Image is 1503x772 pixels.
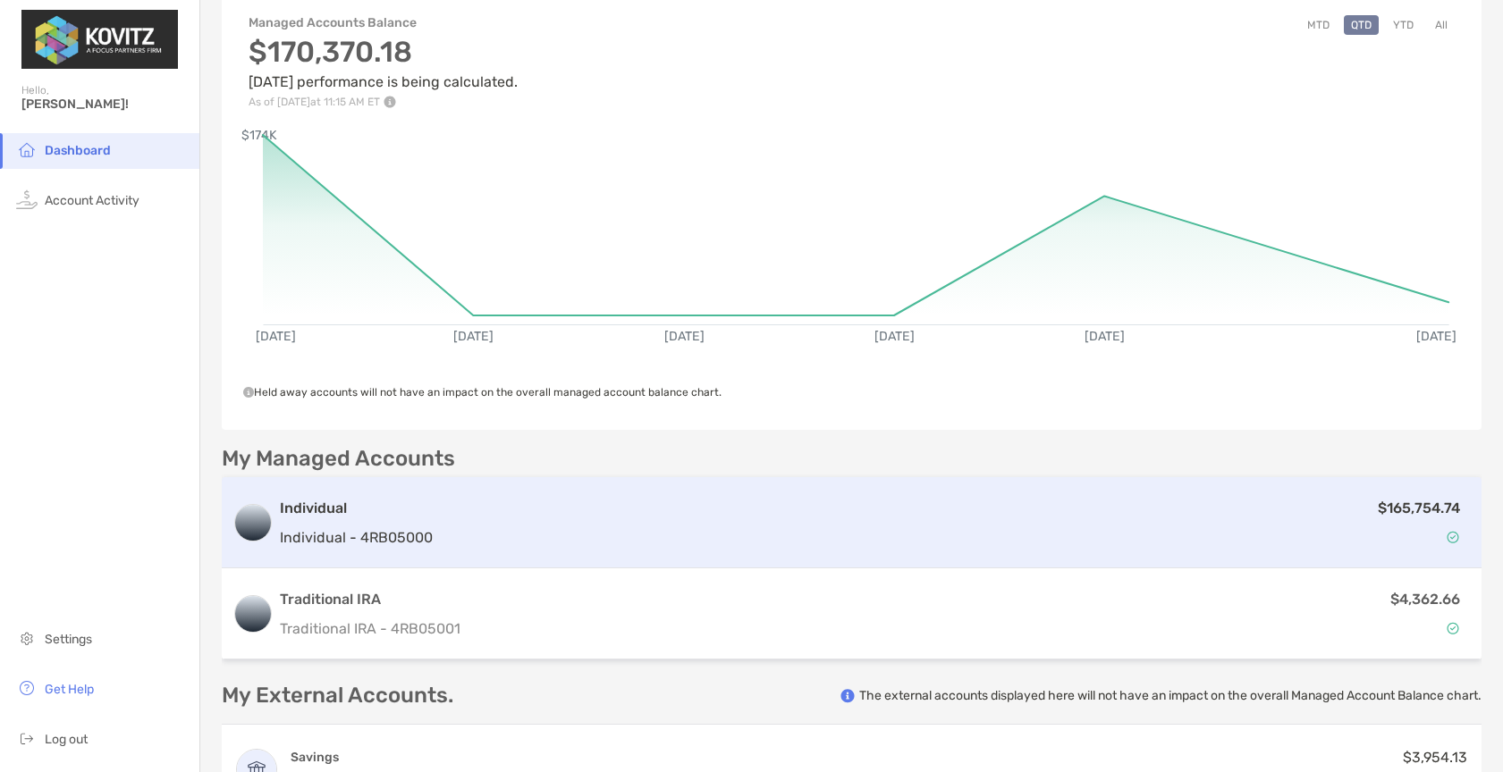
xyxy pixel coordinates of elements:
text: [DATE] [256,330,296,345]
button: YTD [1386,15,1421,35]
p: My External Accounts. [222,684,453,707]
span: $3,954.13 [1403,749,1467,766]
img: logo account [235,596,271,632]
img: info [840,689,855,703]
text: [DATE] [1418,330,1458,345]
img: logout icon [16,727,38,749]
img: activity icon [16,189,38,210]
text: [DATE] [1086,330,1127,345]
p: $165,754.74 [1378,497,1460,519]
text: $174K [241,128,277,143]
p: As of [DATE] at 11:15 AM ET [249,96,518,108]
h4: Managed Accounts Balance [249,15,518,30]
img: logo account [235,505,271,541]
span: Settings [45,632,92,647]
div: [DATE] performance is being calculated. [249,35,518,108]
img: get-help icon [16,677,38,699]
text: [DATE] [875,330,916,345]
img: Account Status icon [1447,531,1459,543]
p: My Managed Accounts [222,448,455,470]
text: [DATE] [664,330,705,345]
button: MTD [1300,15,1337,35]
h3: Traditional IRA [280,589,460,610]
span: [PERSON_NAME]! [21,96,189,112]
h4: Savings [291,749,357,766]
button: All [1428,15,1455,35]
img: settings icon [16,627,38,649]
p: Individual - 4RB05000 [280,526,433,549]
img: Zoe Logo [21,7,178,71]
span: Held away accounts will not have an impact on the overall managed account balance chart. [243,386,722,399]
span: Log out [45,732,88,747]
img: household icon [16,138,38,160]
img: Account Status icon [1447,622,1459,634]
span: Dashboard [45,143,111,158]
h3: Individual [280,498,433,519]
img: Performance Info [384,96,396,108]
p: Traditional IRA - 4RB05001 [280,617,460,640]
text: [DATE] [454,330,494,345]
h3: $170,370.18 [249,35,518,69]
span: Account Activity [45,193,139,208]
p: The external accounts displayed here will not have an impact on the overall Managed Account Balan... [859,687,1482,704]
p: $4,362.66 [1390,588,1460,610]
button: QTD [1344,15,1379,35]
span: Get Help [45,682,94,697]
